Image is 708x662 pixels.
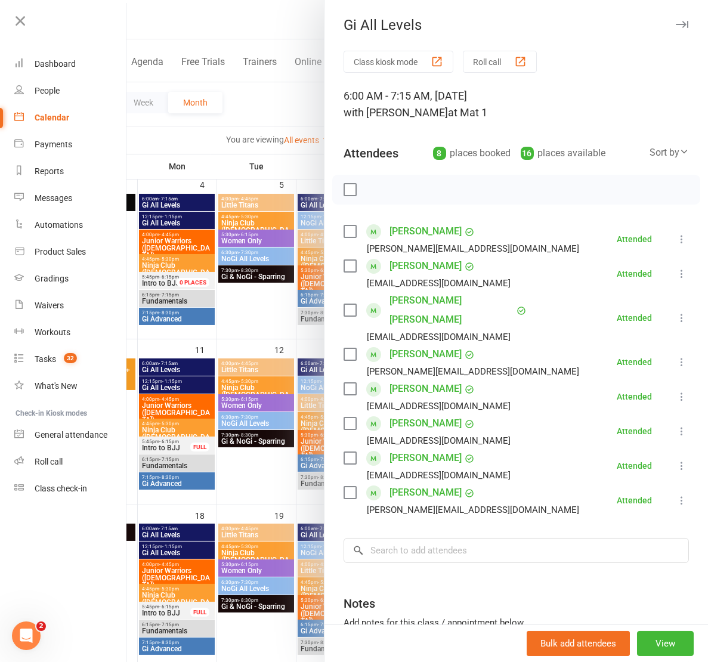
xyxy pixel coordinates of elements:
a: What's New [14,373,127,400]
div: Tasks [35,354,56,364]
div: 16 [521,147,534,160]
div: 6:00 AM - 7:15 AM, [DATE] [344,88,689,121]
div: Messages [35,193,72,203]
div: Attended [617,462,652,470]
div: Attended [617,235,652,243]
div: Workouts [35,327,70,337]
input: Search to add attendees [344,538,689,563]
a: Waivers [14,292,127,319]
div: Attended [617,270,652,278]
a: Reports [14,158,127,185]
div: Notes [344,595,375,612]
a: Gradings [14,265,127,292]
div: Roll call [35,457,63,466]
span: 32 [64,353,77,363]
div: Attended [617,314,652,322]
a: General attendance kiosk mode [14,422,127,448]
a: Workouts [14,319,127,346]
a: [PERSON_NAME] [389,483,462,502]
a: [PERSON_NAME] [PERSON_NAME] [389,291,514,329]
a: Product Sales [14,239,127,265]
span: at Mat 1 [448,106,487,119]
div: People [35,86,60,95]
span: with [PERSON_NAME] [344,106,448,119]
div: [PERSON_NAME][EMAIL_ADDRESS][DOMAIN_NAME] [367,241,579,256]
a: [PERSON_NAME] [389,256,462,276]
div: [EMAIL_ADDRESS][DOMAIN_NAME] [367,433,511,448]
div: Sort by [650,145,689,160]
div: [EMAIL_ADDRESS][DOMAIN_NAME] [367,329,511,345]
a: Messages [14,185,127,212]
div: places booked [433,145,511,162]
div: Payments [35,140,72,149]
button: Class kiosk mode [344,51,453,73]
div: Attended [617,392,652,401]
a: Roll call [14,448,127,475]
button: View [637,631,694,656]
div: Class check-in [35,484,87,493]
span: 2 [36,621,46,631]
a: [PERSON_NAME] [389,345,462,364]
a: Class kiosk mode [14,475,127,502]
div: [EMAIL_ADDRESS][DOMAIN_NAME] [367,276,511,291]
a: People [14,78,127,104]
div: Waivers [35,301,64,310]
a: Tasks 32 [14,346,127,373]
iframe: Intercom live chat [12,621,41,650]
div: [PERSON_NAME][EMAIL_ADDRESS][DOMAIN_NAME] [367,364,579,379]
div: Automations [35,220,83,230]
div: [EMAIL_ADDRESS][DOMAIN_NAME] [367,398,511,414]
a: Payments [14,131,127,158]
button: Roll call [463,51,537,73]
div: Product Sales [35,247,86,256]
div: 8 [433,147,446,160]
div: places available [521,145,606,162]
button: Bulk add attendees [527,631,630,656]
div: Reports [35,166,64,176]
div: Attendees [344,145,398,162]
a: [PERSON_NAME] [389,222,462,241]
a: Dashboard [14,51,127,78]
div: Calendar [35,113,69,122]
a: [PERSON_NAME] [389,379,462,398]
div: [EMAIL_ADDRESS][DOMAIN_NAME] [367,468,511,483]
a: [PERSON_NAME] [389,414,462,433]
div: Gi All Levels [324,17,708,33]
div: Attended [617,358,652,366]
div: What's New [35,381,78,391]
div: Attended [617,496,652,505]
div: Gradings [35,274,69,283]
div: General attendance [35,430,107,440]
div: Add notes for this class / appointment below [344,615,689,630]
div: [PERSON_NAME][EMAIL_ADDRESS][DOMAIN_NAME] [367,502,579,518]
a: [PERSON_NAME] [389,448,462,468]
div: Dashboard [35,59,76,69]
div: Attended [617,427,652,435]
a: Calendar [14,104,127,131]
a: Automations [14,212,127,239]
